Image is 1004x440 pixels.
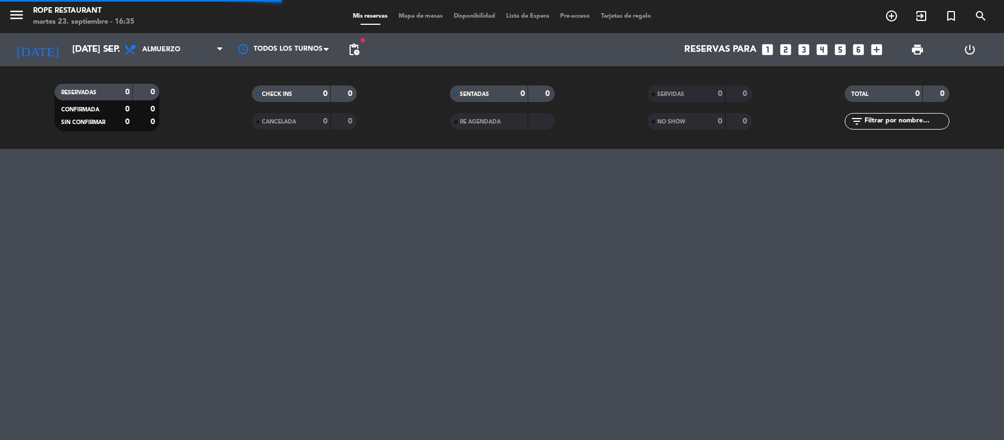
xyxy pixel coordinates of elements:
[718,90,722,98] strong: 0
[885,9,898,23] i: add_circle_outline
[142,46,180,53] span: Almuerzo
[8,37,67,62] i: [DATE]
[151,88,157,96] strong: 0
[125,88,130,96] strong: 0
[8,7,25,23] i: menu
[348,90,355,98] strong: 0
[850,115,863,128] i: filter_list
[33,17,135,28] div: martes 23. septiembre - 16:35
[61,90,96,95] span: RESERVADAS
[684,45,756,55] span: Reservas para
[797,42,811,57] i: looks_3
[460,119,501,125] span: RE AGENDADA
[940,90,947,98] strong: 0
[545,90,552,98] strong: 0
[963,43,976,56] i: power_settings_new
[520,90,525,98] strong: 0
[943,33,996,66] div: LOG OUT
[262,119,296,125] span: CANCELADA
[61,120,105,125] span: SIN CONFIRMAR
[460,92,489,97] span: SENTADAS
[718,117,722,125] strong: 0
[815,42,829,57] i: looks_4
[347,43,361,56] span: pending_actions
[833,42,847,57] i: looks_5
[125,105,130,113] strong: 0
[915,9,928,23] i: exit_to_app
[851,42,866,57] i: looks_6
[915,90,920,98] strong: 0
[911,43,924,56] span: print
[348,117,355,125] strong: 0
[125,118,130,126] strong: 0
[778,42,793,57] i: looks_two
[944,9,958,23] i: turned_in_not
[347,13,393,19] span: Mis reservas
[323,117,327,125] strong: 0
[869,42,884,57] i: add_box
[33,6,135,17] div: Rope restaurant
[743,90,749,98] strong: 0
[974,9,987,23] i: search
[103,43,116,56] i: arrow_drop_down
[851,92,868,97] span: TOTAL
[448,13,501,19] span: Disponibilidad
[61,107,99,112] span: CONFIRMADA
[151,105,157,113] strong: 0
[657,119,685,125] span: NO SHOW
[743,117,749,125] strong: 0
[657,92,684,97] span: SERVIDAS
[555,13,595,19] span: Pre-acceso
[359,37,366,44] span: fiber_manual_record
[595,13,657,19] span: Tarjetas de regalo
[262,92,292,97] span: CHECK INS
[323,90,327,98] strong: 0
[501,13,555,19] span: Lista de Espera
[151,118,157,126] strong: 0
[393,13,448,19] span: Mapa de mesas
[8,7,25,27] button: menu
[760,42,775,57] i: looks_one
[863,115,949,127] input: Filtrar por nombre...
